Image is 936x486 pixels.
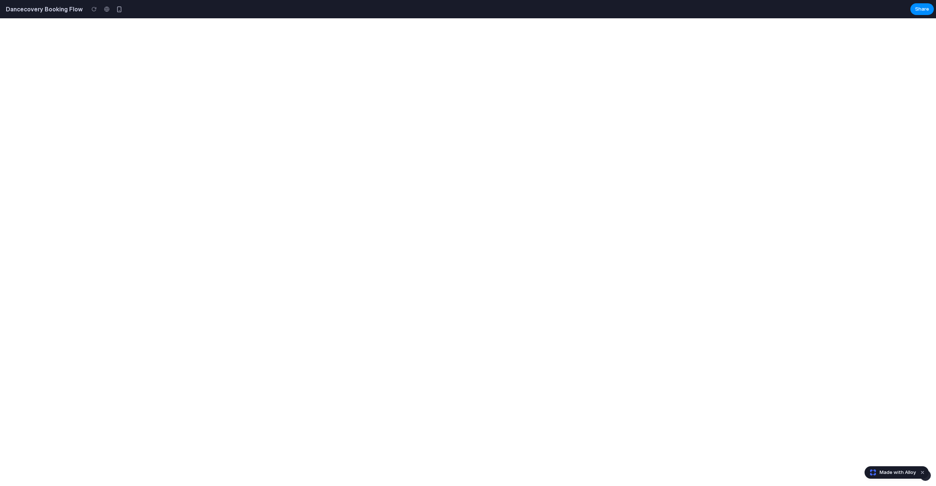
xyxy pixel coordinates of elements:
[3,5,83,14] h2: Dancecovery Booking Flow
[915,5,929,13] span: Share
[910,3,934,15] button: Share
[918,468,927,477] button: Dismiss watermark
[865,469,917,476] a: Made with Alloy
[880,469,916,476] span: Made with Alloy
